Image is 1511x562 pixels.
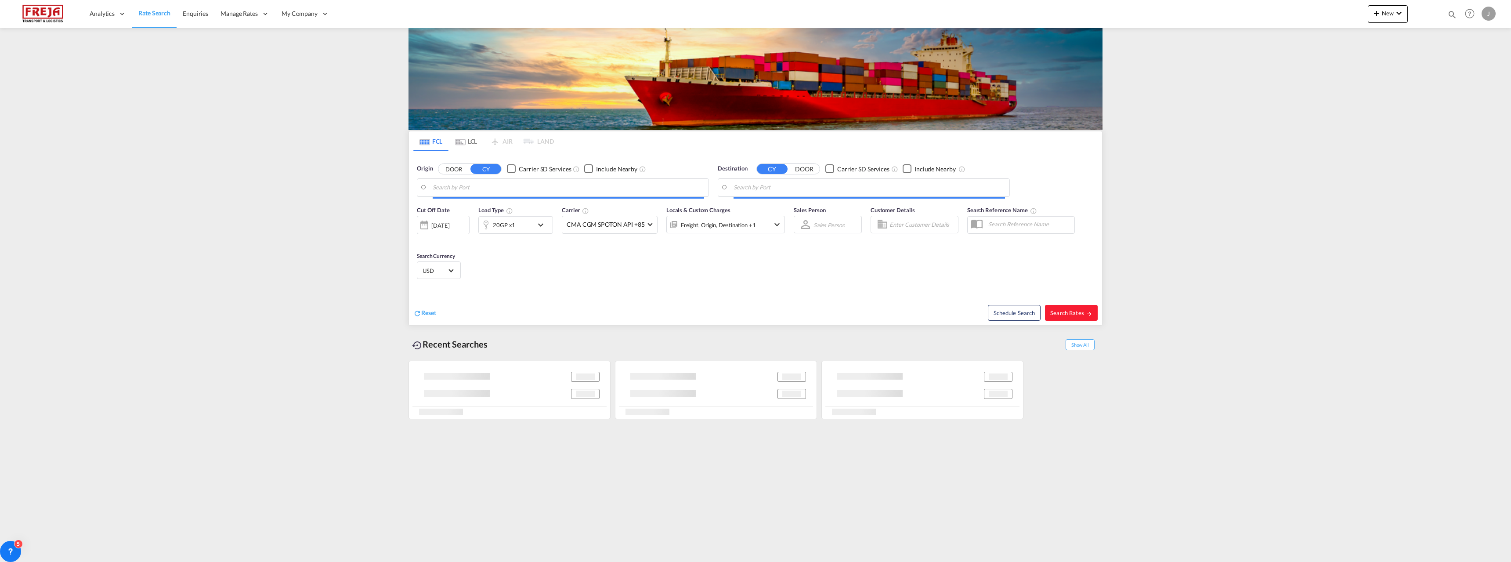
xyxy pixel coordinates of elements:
span: Load Type [478,207,513,214]
md-icon: Your search will be saved by the below given name [1030,207,1037,214]
div: J [1482,7,1496,21]
span: Cut Off Date [417,207,450,214]
md-icon: icon-information-outline [506,207,513,214]
div: 20GP x1icon-chevron-down [478,216,553,234]
div: Include Nearby [915,165,956,174]
span: Destination [718,164,748,173]
span: Search Reference Name [967,207,1037,214]
md-icon: icon-arrow-right [1086,311,1092,317]
div: Recent Searches [408,334,491,354]
div: Freight Origin Destination Factory Stuffing [681,219,756,231]
md-datepicker: Select [417,233,423,245]
md-icon: icon-magnify [1447,10,1457,19]
span: Help [1462,6,1477,21]
img: 586607c025bf11f083711d99603023e7.png [13,4,72,24]
md-checkbox: Checkbox No Ink [507,164,571,174]
input: Search by Port [734,181,1005,194]
md-checkbox: Checkbox No Ink [903,164,956,174]
span: CMA CGM SPOTON API +85 [567,220,645,229]
div: Help [1462,6,1482,22]
input: Search Reference Name [984,218,1074,231]
div: Carrier SD Services [837,165,889,174]
button: CY [757,164,788,174]
md-tab-item: FCL [413,131,448,151]
md-checkbox: Checkbox No Ink [825,164,889,174]
md-tab-item: LCL [448,131,484,151]
span: Locals & Custom Charges [666,207,730,214]
img: LCL+%26+FCL+BACKGROUND.png [408,28,1103,130]
md-icon: Unchecked: Ignores neighbouring ports when fetching rates.Checked : Includes neighbouring ports w... [958,166,965,173]
span: Sales Person [794,207,826,214]
md-icon: icon-plus 400-fg [1371,8,1382,18]
div: Freight Origin Destination Factory Stuffingicon-chevron-down [666,216,785,233]
md-select: Sales Person [813,218,846,231]
span: Analytics [90,9,115,18]
div: Origin DOOR CY Checkbox No InkUnchecked: Search for CY (Container Yard) services for all selected... [409,151,1102,325]
div: Include Nearby [596,165,637,174]
span: Rate Search [138,9,170,17]
button: CY [470,164,501,174]
div: icon-refreshReset [413,308,436,318]
span: My Company [282,9,318,18]
md-checkbox: Checkbox No Ink [584,164,637,174]
md-icon: icon-chevron-down [1394,8,1404,18]
button: icon-plus 400-fgNewicon-chevron-down [1368,5,1408,23]
button: DOOR [438,164,469,174]
md-icon: icon-backup-restore [412,340,423,351]
md-pagination-wrapper: Use the left and right arrow keys to navigate between tabs [413,131,554,151]
span: Reset [421,309,436,316]
span: Enquiries [183,10,208,17]
input: Enter Customer Details [889,218,955,231]
div: Carrier SD Services [519,165,571,174]
div: [DATE] [417,216,470,234]
span: Carrier [562,207,589,214]
span: Origin [417,164,433,173]
span: Show All [1066,339,1095,350]
button: Search Ratesicon-arrow-right [1045,305,1098,321]
md-icon: icon-chevron-down [535,220,550,230]
div: icon-magnify [1447,10,1457,23]
div: 20GP x1 [493,219,515,231]
span: Search Currency [417,253,455,259]
md-icon: The selected Trucker/Carrierwill be displayed in the rate results If the rates are from another f... [582,207,589,214]
md-icon: icon-chevron-down [772,219,782,230]
span: USD [423,267,447,275]
button: Note: By default Schedule search will only considerorigin ports, destination ports and cut off da... [988,305,1041,321]
md-icon: Unchecked: Search for CY (Container Yard) services for all selected carriers.Checked : Search for... [573,166,580,173]
md-icon: Unchecked: Search for CY (Container Yard) services for all selected carriers.Checked : Search for... [891,166,898,173]
span: Customer Details [871,207,915,214]
span: Manage Rates [221,9,258,18]
md-icon: Unchecked: Ignores neighbouring ports when fetching rates.Checked : Includes neighbouring ports w... [639,166,646,173]
md-icon: icon-refresh [413,309,421,317]
span: New [1371,10,1404,17]
md-select: Select Currency: $ USDUnited States Dollar [422,264,456,277]
button: DOOR [789,164,820,174]
span: Search Rates [1050,309,1092,316]
input: Search by Port [433,181,704,194]
div: [DATE] [431,221,449,229]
